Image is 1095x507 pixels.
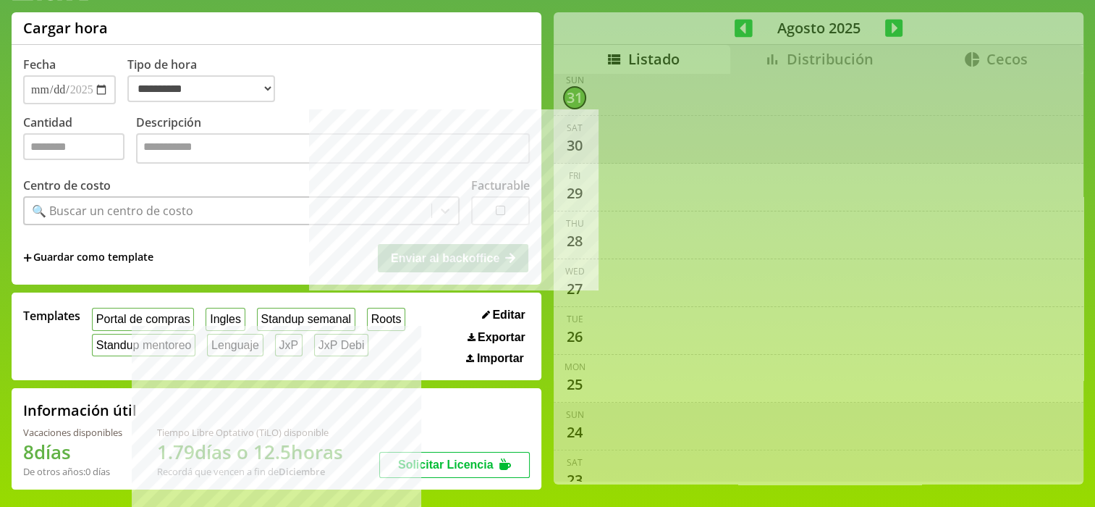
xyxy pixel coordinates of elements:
[478,308,530,322] button: Editar
[127,56,287,104] label: Tipo de hora
[23,18,108,38] h1: Cargar hora
[398,458,494,471] span: Solicitar Licencia
[23,133,124,160] input: Cantidad
[463,330,530,345] button: Exportar
[157,426,343,439] div: Tiempo Libre Optativo (TiLO) disponible
[136,133,530,164] textarea: Descripción
[23,426,122,439] div: Vacaciones disponibles
[23,465,122,478] div: De otros años: 0 días
[23,177,111,193] label: Centro de costo
[157,439,343,465] h1: 1.79 días o 12.5 horas
[379,452,530,478] button: Solicitar Licencia
[279,465,325,478] b: Diciembre
[23,56,56,72] label: Fecha
[477,352,524,365] span: Importar
[257,308,355,330] button: Standup semanal
[471,177,530,193] label: Facturable
[157,465,343,478] div: Recordá que vencen a fin de
[23,439,122,465] h1: 8 días
[23,250,153,266] span: +Guardar como template
[127,75,275,102] select: Tipo de hora
[23,114,136,167] label: Cantidad
[23,401,137,420] h2: Información útil
[92,334,195,356] button: Standup mentoreo
[23,250,32,266] span: +
[92,308,194,330] button: Portal de compras
[314,334,368,356] button: JxP Debi
[32,203,193,219] div: 🔍 Buscar un centro de costo
[478,331,525,344] span: Exportar
[206,308,245,330] button: Ingles
[207,334,263,356] button: Lenguaje
[136,114,530,167] label: Descripción
[492,309,525,322] span: Editar
[275,334,303,356] button: JxP
[367,308,405,330] button: Roots
[23,308,80,324] span: Templates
